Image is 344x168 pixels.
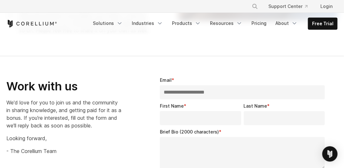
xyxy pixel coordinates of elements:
[160,129,219,134] span: Brief Bio (2000 characters)
[6,99,122,129] p: We'd love for you to join us and the community in sharing knowledge, and getting paid for it as a...
[315,1,338,12] a: Login
[160,103,184,109] span: First Name
[206,18,246,29] a: Resources
[6,134,122,142] p: Looking forward,
[244,103,267,109] span: Last Name
[168,18,205,29] a: Products
[6,79,122,94] h2: Work with us
[263,1,313,12] a: Support Center
[128,18,167,29] a: Industries
[244,1,338,12] div: Navigation Menu
[308,18,337,29] a: Free Trial
[249,1,261,12] button: Search
[160,77,172,83] span: Email
[89,18,338,30] div: Navigation Menu
[248,18,270,29] a: Pricing
[322,146,338,162] div: Open Intercom Messenger
[89,18,127,29] a: Solutions
[272,18,302,29] a: About
[6,147,122,155] p: - The Corellium Team
[6,20,57,27] a: Corellium Home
